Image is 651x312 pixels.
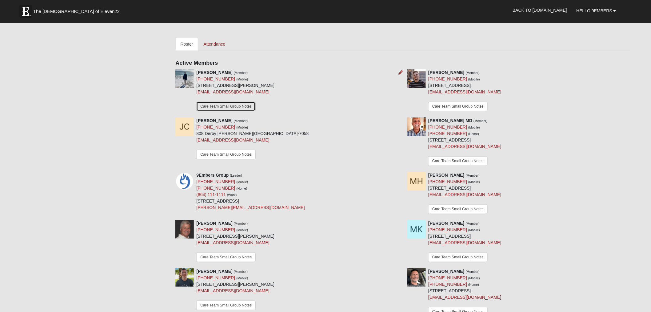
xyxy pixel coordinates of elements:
[236,77,248,81] small: (Mobile)
[19,5,32,18] img: Eleven22 logo
[196,301,256,310] a: Care Team Small Group Notes
[428,102,488,111] a: Care Team Small Group Notes
[236,228,248,232] small: (Mobile)
[428,252,488,262] a: Care Team Small Group Notes
[468,125,480,129] small: (Mobile)
[33,8,120,14] span: The [DEMOGRAPHIC_DATA] of Eleven22
[428,275,467,280] a: [PHONE_NUMBER]
[466,222,480,225] small: (Member)
[196,192,226,197] a: (864) 111-1111
[196,118,232,123] strong: [PERSON_NAME]
[196,179,235,184] a: [PHONE_NUMBER]
[428,144,501,149] a: [EMAIL_ADDRESS][DOMAIN_NAME]
[468,77,480,81] small: (Mobile)
[428,269,464,274] strong: [PERSON_NAME]
[196,269,232,274] strong: [PERSON_NAME]
[428,295,501,300] a: [EMAIL_ADDRESS][DOMAIN_NAME]
[428,282,467,287] a: [PHONE_NUMBER]
[196,70,232,75] strong: [PERSON_NAME]
[428,220,501,264] div: [STREET_ADDRESS]
[236,125,248,129] small: (Mobile)
[428,172,501,216] div: [STREET_ADDRESS]
[234,270,248,273] small: (Member)
[234,119,248,123] small: (Member)
[196,227,235,232] a: [PHONE_NUMBER]
[196,117,309,162] div: 808 Derby [PERSON_NAME][GEOGRAPHIC_DATA]-7058
[196,102,256,111] a: Care Team Small Group Notes
[234,222,248,225] small: (Member)
[468,132,479,136] small: (Home)
[196,205,305,210] a: [PERSON_NAME][EMAIL_ADDRESS][DOMAIN_NAME]
[196,138,269,142] a: [EMAIL_ADDRESS][DOMAIN_NAME]
[473,119,488,123] small: (Member)
[234,71,248,75] small: (Member)
[196,125,235,129] a: [PHONE_NUMBER]
[175,38,198,51] a: Roster
[428,173,464,178] strong: [PERSON_NAME]
[428,117,501,167] div: [STREET_ADDRESS]
[230,174,242,177] small: (Leader)
[196,173,229,178] strong: 9Embers Group
[466,270,480,273] small: (Member)
[196,69,274,113] div: [STREET_ADDRESS][PERSON_NAME]
[572,3,621,18] a: Hello 9Embers
[428,76,467,81] a: [PHONE_NUMBER]
[468,283,479,286] small: (Home)
[468,180,480,184] small: (Mobile)
[16,2,139,18] a: The [DEMOGRAPHIC_DATA] of Eleven22
[428,204,488,214] a: Care Team Small Group Notes
[428,156,488,166] a: Care Team Small Group Notes
[428,69,501,113] div: [STREET_ADDRESS]
[196,275,235,280] a: [PHONE_NUMBER]
[466,174,480,177] small: (Member)
[428,192,501,197] a: [EMAIL_ADDRESS][DOMAIN_NAME]
[428,131,467,136] a: [PHONE_NUMBER]
[196,150,256,159] a: Care Team Small Group Notes
[196,268,274,312] div: [STREET_ADDRESS][PERSON_NAME]
[196,221,232,226] strong: [PERSON_NAME]
[196,220,274,264] div: [STREET_ADDRESS][PERSON_NAME]
[428,227,467,232] a: [PHONE_NUMBER]
[428,125,467,129] a: [PHONE_NUMBER]
[196,172,305,211] div: [STREET_ADDRESS]
[236,187,247,190] small: (Home)
[508,2,572,18] a: Back to [DOMAIN_NAME]
[428,70,464,75] strong: [PERSON_NAME]
[428,179,467,184] a: [PHONE_NUMBER]
[236,276,248,280] small: (Mobile)
[199,38,230,51] a: Attendance
[468,228,480,232] small: (Mobile)
[196,186,235,191] a: [PHONE_NUMBER]
[196,240,269,245] a: [EMAIL_ADDRESS][DOMAIN_NAME]
[428,89,501,94] a: [EMAIL_ADDRESS][DOMAIN_NAME]
[428,221,464,226] strong: [PERSON_NAME]
[236,180,248,184] small: (Mobile)
[175,60,630,67] h4: Active Members
[227,193,237,197] small: (Work)
[196,76,235,81] a: [PHONE_NUMBER]
[428,240,501,245] a: [EMAIL_ADDRESS][DOMAIN_NAME]
[196,252,256,262] a: Care Team Small Group Notes
[196,89,269,94] a: [EMAIL_ADDRESS][DOMAIN_NAME]
[466,71,480,75] small: (Member)
[576,8,612,13] span: Hello 9Embers
[196,288,269,293] a: [EMAIL_ADDRESS][DOMAIN_NAME]
[468,276,480,280] small: (Mobile)
[428,118,472,123] strong: [PERSON_NAME] MD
